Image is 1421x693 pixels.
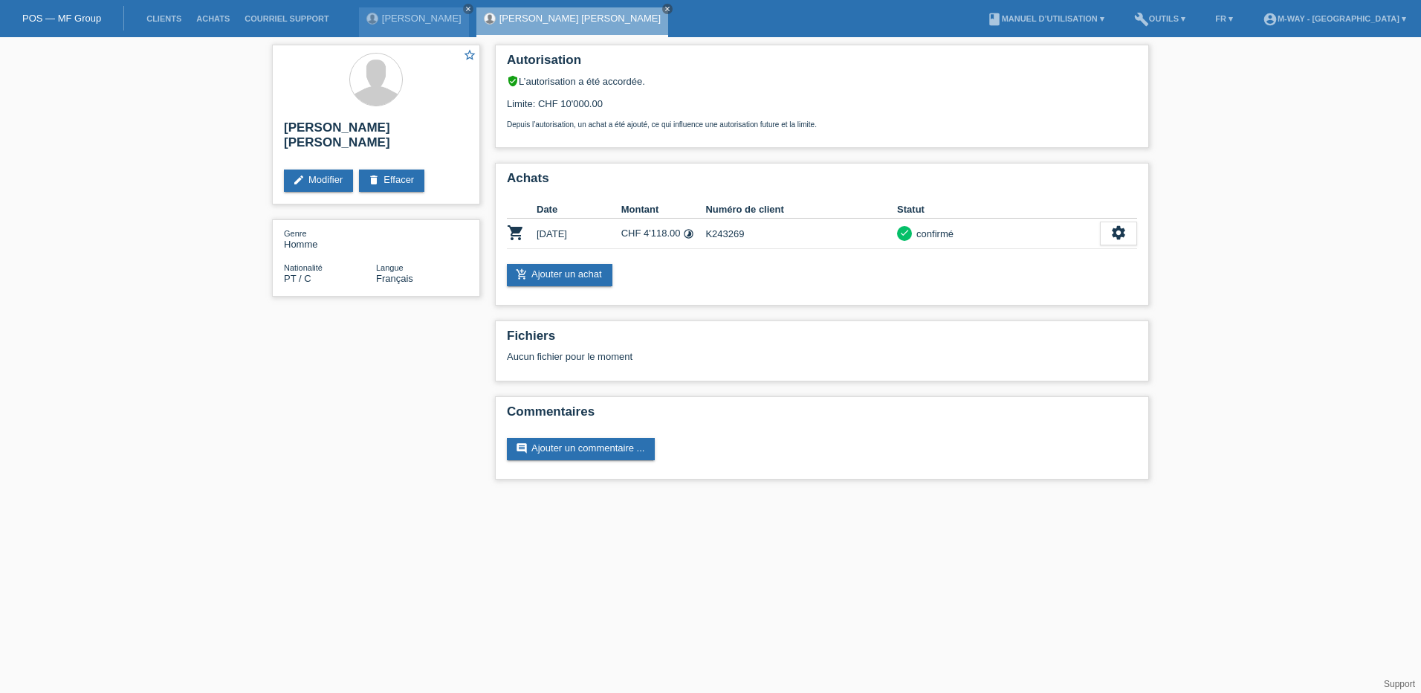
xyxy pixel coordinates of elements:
a: deleteEffacer [359,170,424,192]
a: Clients [139,14,189,23]
a: close [662,4,673,14]
th: Statut [897,201,1100,219]
a: [PERSON_NAME] [382,13,462,24]
a: add_shopping_cartAjouter un achat [507,264,612,286]
span: Nationalité [284,263,323,272]
span: Langue [376,263,404,272]
h2: Commentaires [507,404,1137,427]
h2: Achats [507,171,1137,193]
i: account_circle [1263,12,1278,27]
i: comment [516,442,528,454]
i: settings [1110,225,1127,241]
a: account_circlem-way - [GEOGRAPHIC_DATA] ▾ [1255,14,1414,23]
div: Limite: CHF 10'000.00 [507,87,1137,129]
i: verified_user [507,75,519,87]
span: Genre [284,229,307,238]
td: CHF 4'118.00 [621,219,706,249]
span: Portugal / C / 07.04.2008 [284,273,311,284]
i: book [987,12,1002,27]
a: FR ▾ [1208,14,1240,23]
a: Support [1384,679,1415,689]
a: POS — MF Group [22,13,101,24]
a: close [463,4,473,14]
a: Courriel Support [237,14,336,23]
i: Taux fixes (24 versements) [683,228,694,239]
i: close [465,5,472,13]
td: [DATE] [537,219,621,249]
th: Montant [621,201,706,219]
th: Numéro de client [705,201,897,219]
i: build [1134,12,1149,27]
i: check [899,228,910,238]
i: POSP00027783 [507,224,525,242]
a: Achats [189,14,237,23]
h2: Autorisation [507,53,1137,75]
a: editModifier [284,170,353,192]
h2: [PERSON_NAME] [PERSON_NAME] [284,120,468,158]
p: Depuis l’autorisation, un achat a été ajouté, ce qui influence une autorisation future et la limite. [507,120,1137,129]
h2: Fichiers [507,329,1137,351]
i: star_border [463,48,476,62]
i: edit [293,174,305,186]
div: L’autorisation a été accordée. [507,75,1137,87]
a: bookManuel d’utilisation ▾ [980,14,1112,23]
div: Homme [284,228,376,250]
a: [PERSON_NAME] [PERSON_NAME] [499,13,661,24]
i: close [664,5,671,13]
div: confirmé [912,226,954,242]
a: commentAjouter un commentaire ... [507,438,655,460]
span: Français [376,273,413,284]
i: delete [368,174,380,186]
a: star_border [463,48,476,64]
td: K243269 [705,219,897,249]
div: Aucun fichier pour le moment [507,351,961,362]
a: buildOutils ▾ [1127,14,1193,23]
i: add_shopping_cart [516,268,528,280]
th: Date [537,201,621,219]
